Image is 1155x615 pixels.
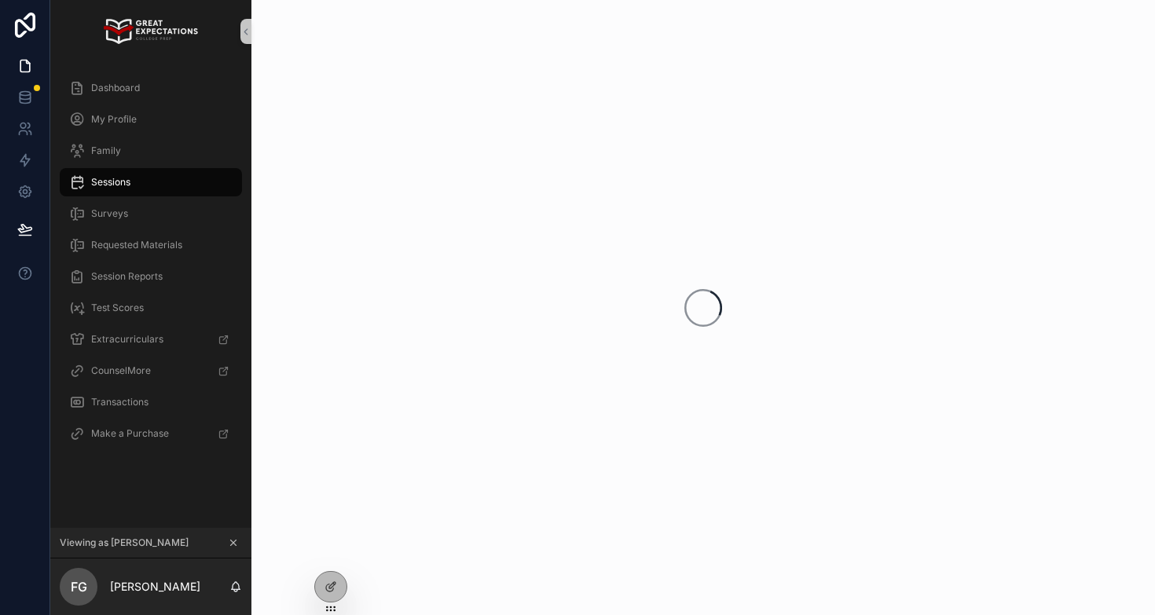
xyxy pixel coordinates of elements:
a: Make a Purchase [60,419,242,448]
span: Sessions [91,176,130,189]
span: Extracurriculars [91,333,163,346]
span: Test Scores [91,302,144,314]
span: Surveys [91,207,128,220]
a: Transactions [60,388,242,416]
div: scrollable content [50,63,251,468]
span: Requested Materials [91,239,182,251]
span: Make a Purchase [91,427,169,440]
a: Session Reports [60,262,242,291]
span: Session Reports [91,270,163,283]
a: Surveys [60,200,242,228]
span: FG [71,577,87,596]
a: CounselMore [60,357,242,385]
a: Sessions [60,168,242,196]
a: Extracurriculars [60,325,242,353]
a: Test Scores [60,294,242,322]
span: CounselMore [91,364,151,377]
img: App logo [104,19,197,44]
a: Family [60,137,242,165]
span: Transactions [91,396,148,408]
p: [PERSON_NAME] [110,579,200,595]
span: Family [91,145,121,157]
span: Dashboard [91,82,140,94]
a: Requested Materials [60,231,242,259]
a: My Profile [60,105,242,134]
span: Viewing as [PERSON_NAME] [60,536,189,549]
a: Dashboard [60,74,242,102]
span: My Profile [91,113,137,126]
